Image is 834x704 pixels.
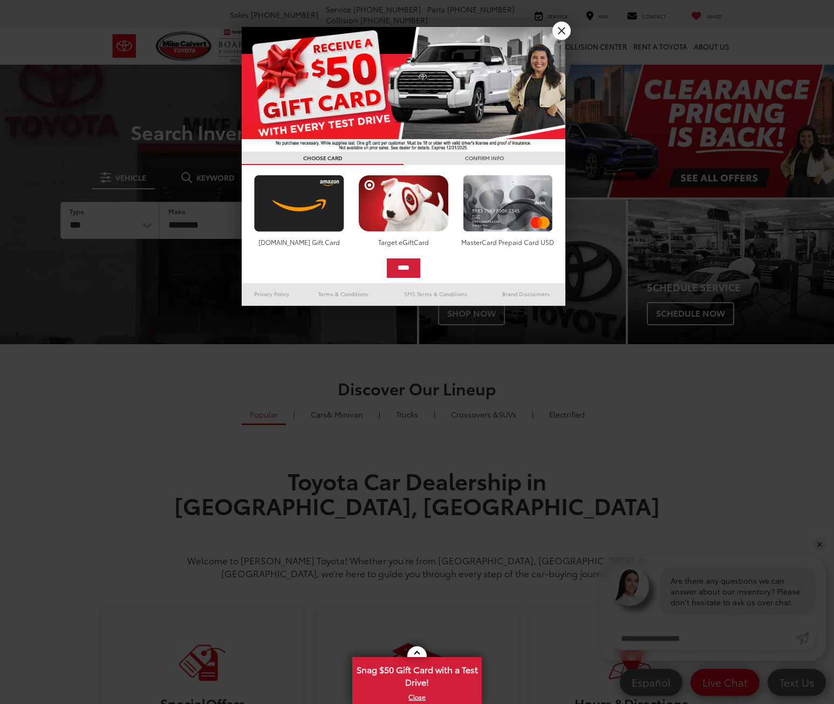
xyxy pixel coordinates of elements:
[251,175,347,232] img: amazoncard.png
[251,237,347,247] div: [DOMAIN_NAME] Gift Card
[460,175,556,232] img: mastercard.png
[242,27,565,152] img: 55838_top_625864.jpg
[356,175,451,232] img: targetcard.png
[385,288,487,300] a: SMS Terms & Conditions
[404,152,565,165] h3: CONFIRM INFO
[242,152,404,165] h3: CHOOSE CARD
[242,288,302,300] a: Privacy Policy
[460,237,556,247] div: MasterCard Prepaid Card USD
[302,288,385,300] a: Terms & Conditions
[487,288,565,300] a: Brand Disclaimers
[356,237,451,247] div: Target eGiftCard
[353,658,481,691] span: Snag $50 Gift Card with a Test Drive!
